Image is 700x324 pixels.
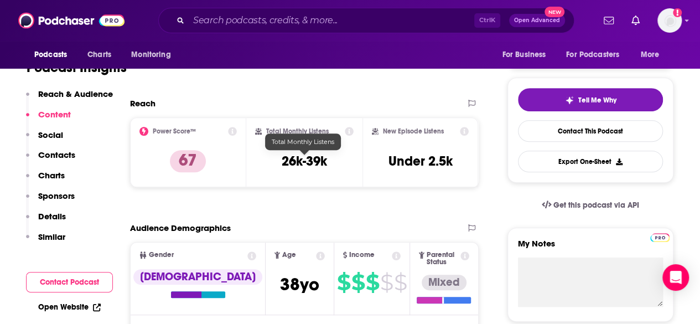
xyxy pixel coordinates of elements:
[26,170,65,191] button: Charts
[566,47,619,63] span: For Podcasters
[422,275,466,290] div: Mixed
[38,191,75,201] p: Sponsors
[366,274,379,291] span: $
[26,130,63,150] button: Social
[26,150,75,170] button: Contacts
[38,232,65,242] p: Similar
[189,12,474,29] input: Search podcasts, credits, & more...
[34,47,67,63] span: Podcasts
[27,44,81,65] button: open menu
[266,127,329,135] h2: Total Monthly Listens
[657,8,682,33] img: User Profile
[282,251,296,259] span: Age
[80,44,118,65] a: Charts
[518,88,663,111] button: tell me why sparkleTell Me Why
[87,47,111,63] span: Charts
[38,302,101,312] a: Open Website
[578,96,616,105] span: Tell Me Why
[673,8,682,17] svg: Add a profile image
[394,274,407,291] span: $
[662,264,689,291] div: Open Intercom Messenger
[153,127,196,135] h2: Power Score™
[657,8,682,33] button: Show profile menu
[131,47,170,63] span: Monitoring
[130,223,231,233] h2: Audience Demographics
[553,200,639,210] span: Get this podcast via API
[26,272,113,292] button: Contact Podcast
[38,211,66,222] p: Details
[533,192,648,219] a: Get this podcast via API
[272,138,334,146] span: Total Monthly Listens
[158,8,574,33] div: Search podcasts, credits, & more...
[26,191,75,211] button: Sponsors
[650,232,670,242] a: Pro website
[280,274,319,295] span: 38 yo
[518,238,663,258] label: My Notes
[383,127,444,135] h2: New Episode Listens
[518,120,663,142] a: Contact This Podcast
[641,47,660,63] span: More
[599,11,618,30] a: Show notifications dropdown
[18,10,125,31] img: Podchaser - Follow, Share and Rate Podcasts
[494,44,559,65] button: open menu
[149,251,174,259] span: Gender
[349,251,375,259] span: Income
[380,274,393,291] span: $
[509,14,565,27] button: Open AdvancedNew
[38,89,113,99] p: Reach & Audience
[545,7,564,17] span: New
[26,232,65,252] button: Similar
[518,151,663,172] button: Export One-Sheet
[650,233,670,242] img: Podchaser Pro
[427,251,459,266] span: Parental Status
[337,274,350,291] span: $
[388,153,453,169] h3: Under 2.5k
[474,13,500,28] span: Ctrl K
[26,211,66,232] button: Details
[26,109,71,130] button: Content
[282,153,327,169] h3: 26k-39k
[38,150,75,160] p: Contacts
[633,44,673,65] button: open menu
[351,274,365,291] span: $
[627,11,644,30] a: Show notifications dropdown
[123,44,185,65] button: open menu
[133,269,262,285] div: [DEMOGRAPHIC_DATA]
[38,170,65,181] p: Charts
[26,89,113,109] button: Reach & Audience
[502,47,546,63] span: For Business
[565,96,574,105] img: tell me why sparkle
[130,98,155,109] h2: Reach
[657,8,682,33] span: Logged in as mcastricone
[38,130,63,140] p: Social
[559,44,635,65] button: open menu
[170,150,206,172] p: 67
[514,18,560,23] span: Open Advanced
[38,109,71,120] p: Content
